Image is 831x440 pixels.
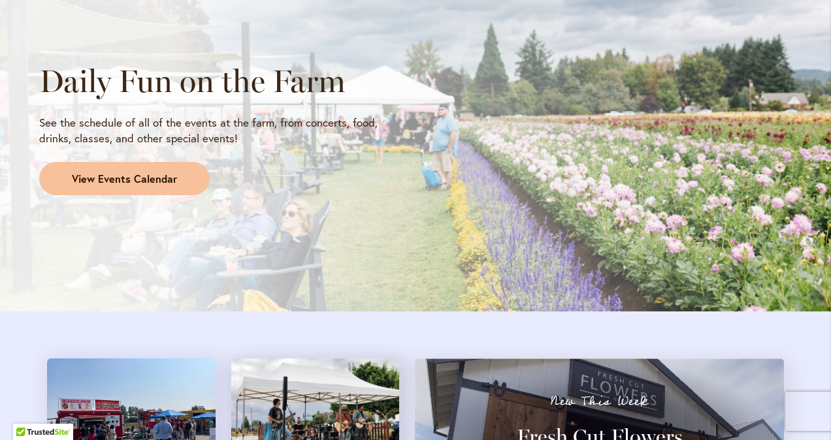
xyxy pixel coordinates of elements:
[39,162,210,196] a: View Events Calendar
[39,63,404,99] h2: Daily Fun on the Farm
[39,115,404,146] p: See the schedule of all of the events at the farm, from concerts, food, drinks, classes, and othe...
[72,172,177,187] span: View Events Calendar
